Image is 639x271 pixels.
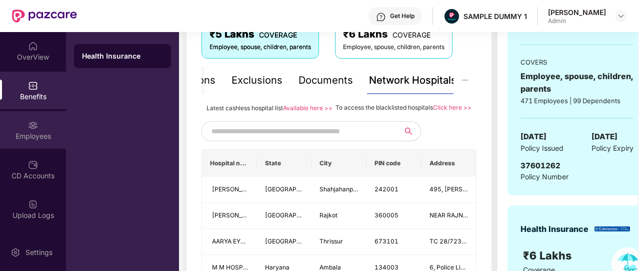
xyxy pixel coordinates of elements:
img: New Pazcare Logo [12,10,77,23]
img: svg+xml;base64,PHN2ZyBpZD0iQmVuZWZpdHMiIHhtbG5zPSJodHRwOi8vd3d3LnczLm9yZy8yMDAwL3N2ZyIgd2lkdGg9Ij... [28,81,38,91]
div: Health Insurance [82,51,163,61]
img: svg+xml;base64,PHN2ZyBpZD0iSG9tZSIgeG1sbnM9Imh0dHA6Ly93d3cudzMub3JnLzIwMDAvc3ZnIiB3aWR0aD0iMjAiIG... [28,41,38,51]
img: svg+xml;base64,PHN2ZyBpZD0iU2V0dGluZy0yMHgyMCIgeG1sbnM9Imh0dHA6Ly93d3cudzMub3JnLzIwMDAvc3ZnIiB3aW... [10,247,20,257]
div: Employee, spouse, children, parents [520,70,633,95]
span: 495, [PERSON_NAME], Machinery Market [429,185,549,193]
span: Address [429,159,468,167]
td: Netradeep Maxivision Eye Hospitals Pvt Ltd [202,203,257,229]
span: AARYA EYE CARE [212,237,261,245]
span: COVERAGE [259,31,297,39]
span: [PERSON_NAME] Eye Hospitals Pvt Ltd [212,211,322,219]
img: svg+xml;base64,PHN2ZyBpZD0iRHJvcGRvd24tMzJ4MzIiIHhtbG5zPSJodHRwOi8vd3d3LnczLm9yZy8yMDAwL3N2ZyIgd2... [617,12,625,20]
th: PIN code [366,150,421,177]
button: search [396,121,421,141]
th: City [311,150,366,177]
td: Uttar Pradesh [257,177,312,203]
span: [GEOGRAPHIC_DATA] [265,211,327,219]
span: [GEOGRAPHIC_DATA] [265,237,327,245]
span: Ambala [319,263,341,271]
span: 360005 [374,211,398,219]
div: 471 Employees | 99 Dependents [520,96,633,106]
span: 134003 [374,263,398,271]
td: Thrissur [311,229,366,255]
th: Address [421,150,476,177]
th: Hospital name [202,150,257,177]
span: ellipsis [461,77,468,84]
span: [PERSON_NAME][GEOGRAPHIC_DATA] [212,185,324,193]
button: ellipsis [453,67,476,94]
td: NEAR RAJNAGAR CHOWK NANA MUVA MAIN ROAD, BESIDE SURYAMUKHI HANUMAN TEMPLE [421,203,476,229]
span: Shahjahanpur [319,185,359,193]
div: Network Hospitals [369,73,456,88]
a: Available here >> [283,104,332,112]
span: 37601262 [520,161,560,170]
span: Policy Expiry [591,143,633,154]
div: ₹5 Lakhs [209,27,311,42]
th: State [257,150,312,177]
div: Employee, spouse, children, parents [343,43,444,52]
img: insurerLogo [594,226,630,232]
span: To access the blacklisted hospitals [335,104,433,111]
div: Get Help [390,12,414,20]
td: AARYA EYE CARE [202,229,257,255]
span: Hospital name [210,159,249,167]
span: Thrissur [319,237,343,245]
span: search [396,127,420,135]
div: Settings [22,247,55,257]
span: Rajkot [319,211,337,219]
span: 673101 [374,237,398,245]
img: svg+xml;base64,PHN2ZyBpZD0iQ0RfQWNjb3VudHMiIGRhdGEtbmFtZT0iQ0QgQWNjb3VudHMiIHhtbG5zPSJodHRwOi8vd3... [28,160,38,170]
img: Pazcare_Alternative_logo-01-01.png [444,9,459,24]
td: 495, Tarin Bahadurganj, Machinery Market [421,177,476,203]
span: ₹6 Lakhs [523,249,574,262]
span: [DATE] [591,131,617,143]
a: Click here >> [433,104,471,111]
div: ₹6 Lakhs [343,27,444,42]
span: M M HOSPITAL [212,263,255,271]
span: 242001 [374,185,398,193]
span: Haryana [265,263,289,271]
td: TC 28/723/1,2ND FLOOR PALLITHANAM, BUS STAND [421,229,476,255]
div: SAMPLE DUMMY 1 [463,12,527,21]
td: Rajkot [311,203,366,229]
img: svg+xml;base64,PHN2ZyBpZD0iVXBsb2FkX0xvZ3MiIGRhdGEtbmFtZT0iVXBsb2FkIExvZ3MiIHhtbG5zPSJodHRwOi8vd3... [28,199,38,209]
span: TC 28/723/1,2ND FLOOR PALLITHANAM, BUS STAND [429,237,585,245]
div: Exclusions [231,73,282,88]
div: [PERSON_NAME] [548,8,606,17]
span: Policy Issued [520,143,563,154]
span: 6, Police Line, [429,263,469,271]
span: Latest cashless hospital list [206,104,283,112]
td: Shahjahanpur [311,177,366,203]
div: Admin [548,17,606,25]
div: COVERS [520,57,633,67]
div: Documents [298,73,353,88]
span: COVERAGE [392,31,430,39]
span: Policy Number [520,172,568,181]
span: [GEOGRAPHIC_DATA] [265,185,327,193]
div: Employee, spouse, children, parents [209,43,311,52]
img: svg+xml;base64,PHN2ZyBpZD0iSGVscC0zMngzMiIgeG1sbnM9Imh0dHA6Ly93d3cudzMub3JnLzIwMDAvc3ZnIiB3aWR0aD... [376,12,386,22]
td: NIPUN HOSPITAL [202,177,257,203]
td: Gujarat [257,203,312,229]
span: [DATE] [520,131,546,143]
td: Kerala [257,229,312,255]
img: svg+xml;base64,PHN2ZyBpZD0iRW1wbG95ZWVzIiB4bWxucz0iaHR0cDovL3d3dy53My5vcmcvMjAwMC9zdmciIHdpZHRoPS... [28,120,38,130]
div: Health Insurance [520,223,588,235]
